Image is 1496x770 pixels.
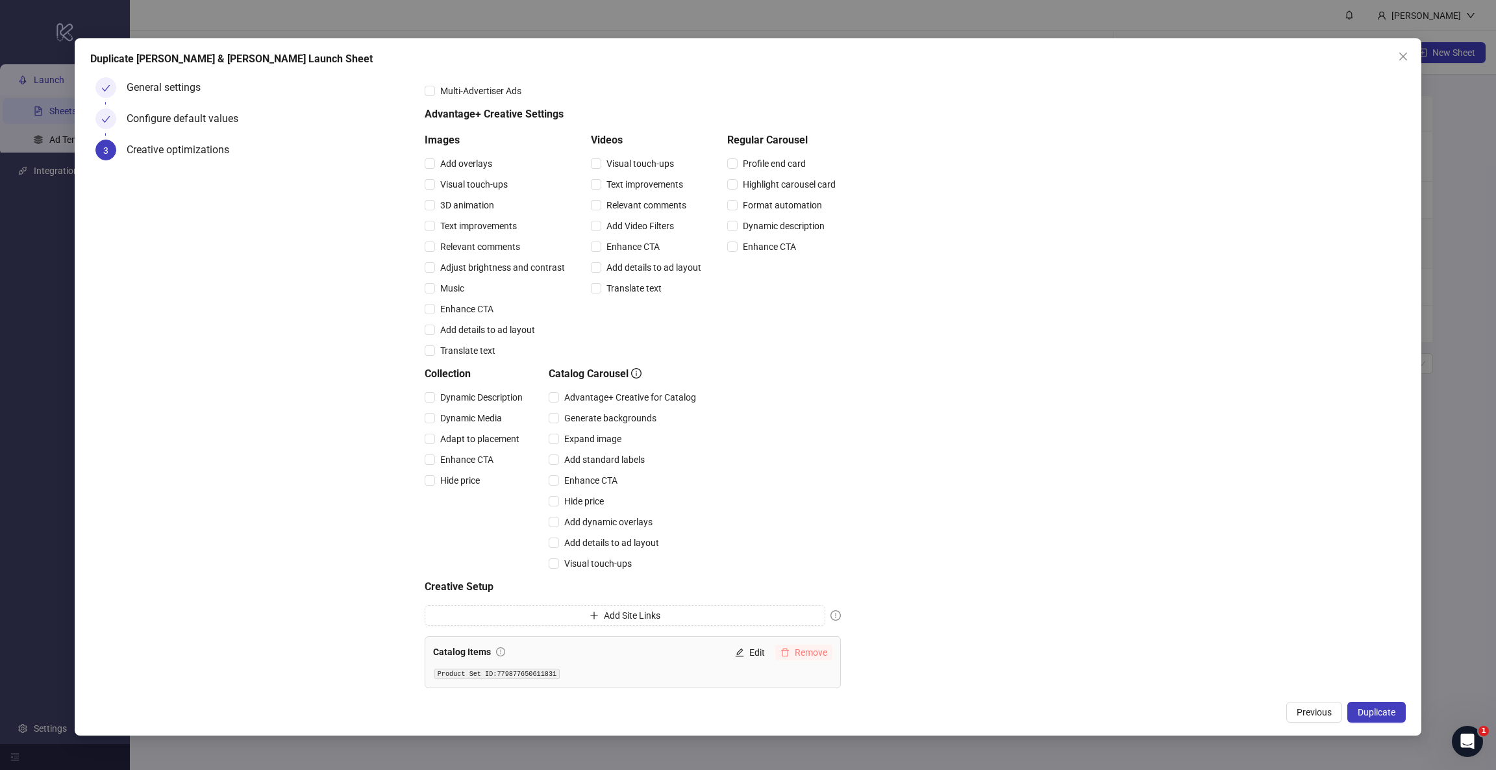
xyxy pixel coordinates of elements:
[631,368,642,379] span: info-circle
[735,648,744,657] span: edit
[101,115,110,124] span: check
[496,647,505,656] span: exclamation-circle
[90,51,1406,67] div: Duplicate [PERSON_NAME] & [PERSON_NAME] Launch Sheet
[601,156,679,171] span: Visual touch-ups
[435,156,497,171] span: Add overlays
[601,219,679,233] span: Add Video Filters
[780,648,790,657] span: delete
[435,84,527,98] span: Multi-Advertiser Ads
[559,453,650,467] span: Add standard labels
[549,366,701,382] h5: Catalog Carousel
[127,140,240,160] div: Creative optimizations
[425,579,841,595] h5: Creative Setup
[738,198,827,212] span: Format automation
[559,411,662,425] span: Generate backgrounds
[738,177,841,192] span: Highlight carousel card
[435,473,485,488] span: Hide price
[727,132,841,148] h5: Regular Carousel
[730,645,770,660] button: Edit
[830,610,841,621] span: exclamation-circle
[435,390,528,404] span: Dynamic Description
[559,515,658,529] span: Add dynamic overlays
[435,198,499,212] span: 3D animation
[433,647,491,657] strong: Catalog Items
[1286,702,1342,723] button: Previous
[425,132,570,148] h5: Images
[590,611,599,620] span: plus
[601,198,692,212] span: Relevant comments
[101,84,110,93] span: check
[559,494,609,508] span: Hide price
[1393,46,1414,67] button: Close
[103,145,108,156] span: 3
[604,610,660,621] span: Add Site Links
[435,177,513,192] span: Visual touch-ups
[738,156,811,171] span: Profile end card
[435,302,499,316] span: Enhance CTA
[1452,726,1483,757] iframe: Intercom live chat
[1478,726,1489,736] span: 1
[1347,702,1406,723] button: Duplicate
[601,281,667,295] span: Translate text
[559,536,664,550] span: Add details to ad layout
[435,411,507,425] span: Dynamic Media
[601,240,665,254] span: Enhance CTA
[601,177,688,192] span: Text improvements
[434,669,560,679] code: Product Set ID: 779877650611831
[559,473,623,488] span: Enhance CTA
[435,281,469,295] span: Music
[127,77,211,98] div: General settings
[559,390,701,404] span: Advantage+ Creative for Catalog
[435,323,540,337] span: Add details to ad layout
[435,240,525,254] span: Relevant comments
[738,240,801,254] span: Enhance CTA
[795,647,827,658] span: Remove
[1358,707,1395,717] span: Duplicate
[425,106,841,122] h5: Advantage+ Creative Settings
[591,132,706,148] h5: Videos
[749,647,765,658] span: Edit
[1398,51,1408,62] span: close
[559,556,637,571] span: Visual touch-ups
[435,219,522,233] span: Text improvements
[435,260,570,275] span: Adjust brightness and contrast
[775,645,832,660] button: Remove
[738,219,830,233] span: Dynamic description
[127,108,249,129] div: Configure default values
[601,260,706,275] span: Add details to ad layout
[1297,707,1332,717] span: Previous
[435,453,499,467] span: Enhance CTA
[559,432,627,446] span: Expand image
[435,432,525,446] span: Adapt to placement
[425,366,528,382] h5: Collection
[425,605,825,626] button: Add Site Links
[435,343,501,358] span: Translate text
